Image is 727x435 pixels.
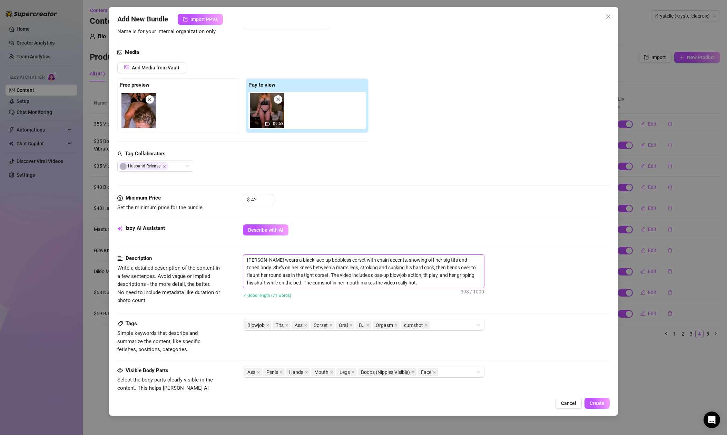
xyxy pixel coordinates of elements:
span: Boobs (Nipples Visible) [358,368,416,376]
strong: Pay to view [248,82,275,88]
span: Hands [289,368,303,376]
span: Create [590,400,605,406]
span: Oral [339,321,348,329]
span: Orgasm [376,321,393,329]
div: Open Intercom Messenger [704,412,720,428]
span: close [266,323,269,327]
span: Import PPVs [190,17,218,22]
span: picture [117,48,122,57]
span: close [329,323,333,327]
span: Legs [336,368,356,376]
span: Add Media from Vault [132,65,179,70]
span: align-left [117,254,123,263]
strong: Tags [126,320,137,327]
span: close [366,323,370,327]
span: Ass [244,368,262,376]
strong: Description [126,255,152,261]
span: close [606,14,611,19]
span: Select the body parts clearly visible in the content. This helps [PERSON_NAME] AI suggest media a... [117,377,213,407]
span: Cancel [561,400,576,406]
span: Corset [311,321,334,329]
span: close [285,323,288,327]
button: Import PPVs [178,14,223,25]
span: Set the minimum price for the bundle [117,204,203,211]
strong: Free preview [120,82,149,88]
span: close [411,370,415,374]
span: close [147,97,152,102]
span: close [304,323,307,327]
img: media [121,93,156,128]
strong: Tag Collaborators [125,151,166,157]
span: Face [418,368,438,376]
span: ✓ Good length (71 words) [243,293,291,298]
span: Add New Bundle [117,14,168,25]
span: Ass [295,321,303,329]
span: Legs [340,368,350,376]
span: BJ [359,321,365,329]
span: Mouth [314,368,328,376]
span: close [257,370,260,374]
span: Hands [286,368,310,376]
button: Create [584,398,610,409]
span: Tits [276,321,284,329]
span: cumshot [401,321,430,329]
span: close [394,323,398,327]
div: 09:58 [250,93,284,128]
span: close [349,323,353,327]
span: Simple keywords that describe and summarize the content, like specific fetishes, positions, categ... [117,330,200,352]
span: Orgasm [373,321,400,329]
span: Write a detailed description of the content in a few sentences. Avoid vague or implied descriptio... [117,265,220,303]
span: close [330,370,333,374]
span: import [183,17,188,22]
span: Husband Release [119,162,169,170]
span: close [279,370,283,374]
button: Cancel [556,398,582,409]
span: Describe with AI [248,227,283,233]
strong: Media [125,49,139,55]
span: Close [163,165,166,168]
span: cumshot [404,321,423,329]
span: Ass [247,368,255,376]
span: picture [124,65,129,70]
span: user [117,150,122,158]
span: Blowjob [244,321,271,329]
span: Penis [263,368,285,376]
span: Mouth [311,368,335,376]
span: video-camera [265,122,270,126]
strong: Minimum Price [126,195,161,201]
span: dollar [117,194,123,202]
span: Tits [273,321,290,329]
span: close [276,97,281,102]
span: BJ [356,321,371,329]
span: Boobs (Nipples Visible) [361,368,410,376]
img: media [250,93,284,128]
button: Close [603,11,614,22]
button: Add Media from Vault [117,62,186,73]
span: eye [117,368,123,373]
span: Ass [292,321,309,329]
textarea: [PERSON_NAME] wears a black lace-up boobless corset with chain accents, showing off her big tits ... [243,255,484,288]
strong: Visible Body Parts [126,367,168,374]
span: Oral [336,321,354,329]
span: Name is for your internal organization only. [117,28,217,35]
span: Face [421,368,431,376]
span: Blowjob [247,321,265,329]
span: 09:58 [273,121,284,126]
span: Corset [314,321,328,329]
span: close [351,370,355,374]
button: Describe with AI [243,224,288,235]
span: Close [603,14,614,19]
span: close [305,370,308,374]
span: Penis [266,368,278,376]
span: tag [117,321,123,327]
span: close [424,323,428,327]
strong: Izzy AI Assistant [126,225,165,231]
span: close [433,370,436,374]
